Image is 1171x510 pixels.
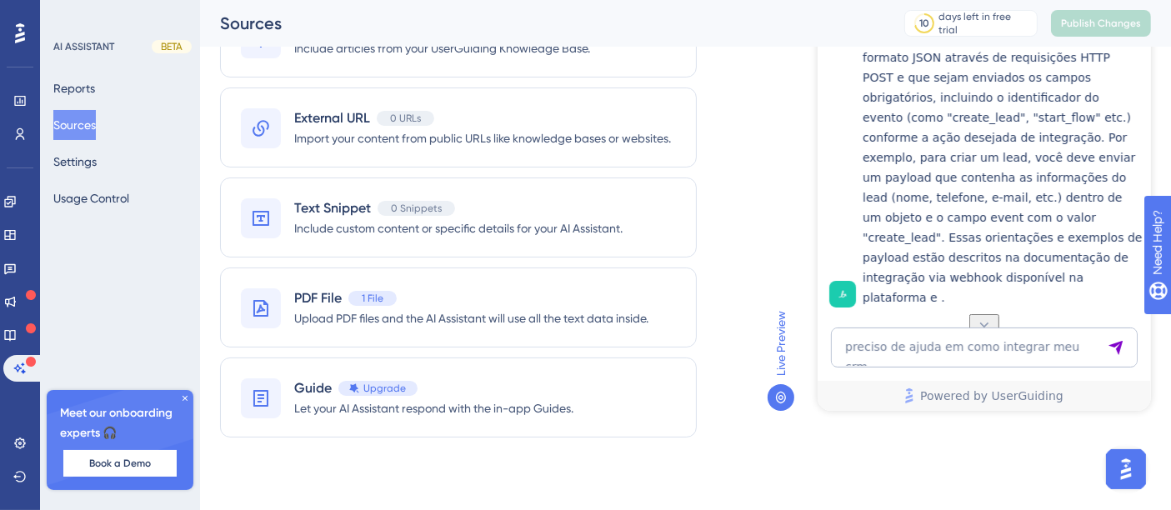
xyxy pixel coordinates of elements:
[53,110,96,140] button: Sources
[60,403,180,443] span: Meet our onboarding experts 🎧
[294,288,342,308] span: PDF File
[103,388,246,408] span: Powered by UserGuiding
[152,40,192,53] div: BETA
[53,183,129,213] button: Usage Control
[294,308,648,328] span: Upload PDF files and the AI Assistant will use all the text data inside.
[1051,10,1151,37] button: Publish Changes
[294,38,590,58] span: Include articles from your UserGuiding Knowledge Base.
[363,382,406,395] span: Upgrade
[220,12,863,35] div: Sources
[391,202,442,215] span: 0 Snippets
[39,4,104,24] span: Need Help?
[294,128,671,148] span: Import your content from public URLs like knowledge bases or websites.
[1061,17,1141,30] span: Publish Changes
[53,147,97,177] button: Settings
[294,198,371,218] span: Text Snippet
[63,450,177,477] button: Book a Demo
[294,218,623,238] span: Include custom content or specific details for your AI Assistant.
[771,311,791,376] span: Live Preview
[939,10,1032,37] div: days left in free trial
[13,330,320,370] textarea: AI Assistant Text Input
[294,378,332,398] span: Guide
[89,457,151,470] span: Book a Demo
[1101,444,1151,494] iframe: UserGuiding AI Assistant Launcher
[290,342,307,358] div: Send Message
[390,112,421,125] span: 0 URLs
[294,108,370,128] span: External URL
[919,17,929,30] div: 10
[294,398,573,418] span: Let your AI Assistant respond with the in-app Guides.
[53,40,114,53] div: AI ASSISTANT
[362,292,383,305] span: 1 File
[53,73,95,103] button: Reports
